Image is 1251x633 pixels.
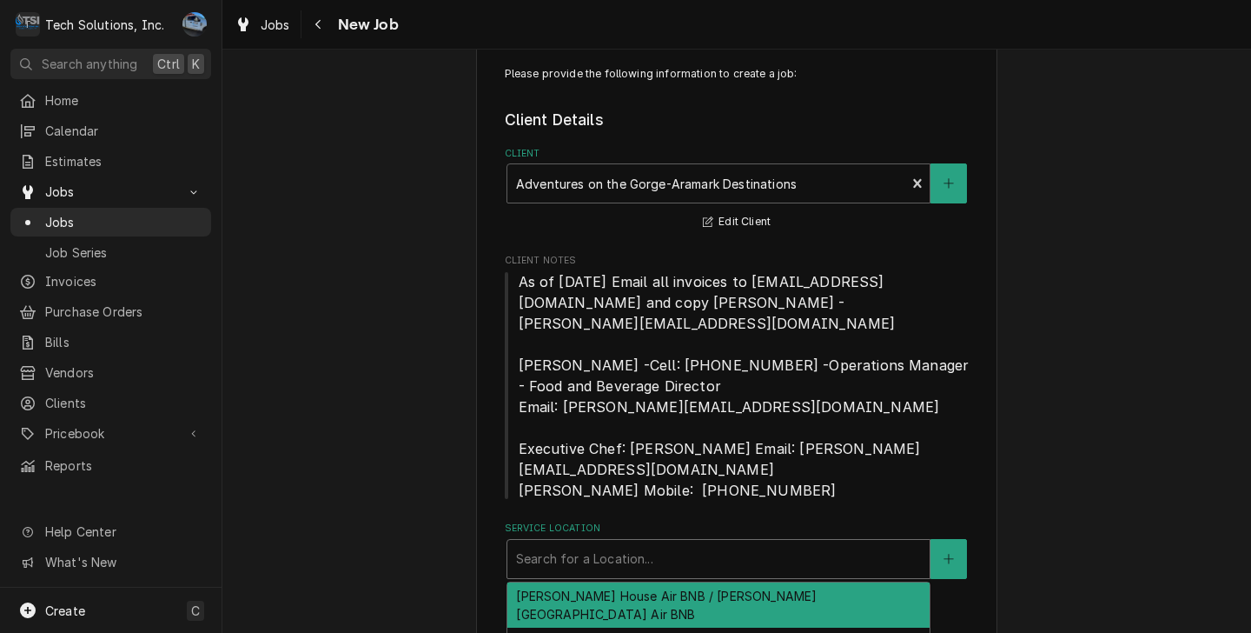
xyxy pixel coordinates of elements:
[10,358,211,387] a: Vendors
[261,16,290,34] span: Jobs
[10,117,211,145] a: Calendar
[157,55,180,73] span: Ctrl
[45,243,202,262] span: Job Series
[45,16,164,34] div: Tech Solutions, Inc.
[505,147,970,233] div: Client
[45,523,201,541] span: Help Center
[505,522,970,578] div: Service Location
[700,211,773,233] button: Edit Client
[10,238,211,267] a: Job Series
[45,272,202,290] span: Invoices
[10,86,211,115] a: Home
[10,419,211,448] a: Go to Pricebook
[45,183,176,201] span: Jobs
[10,147,211,176] a: Estimates
[505,522,970,536] label: Service Location
[505,271,970,501] span: Client Notes
[519,273,974,499] span: As of [DATE] Email all invoices to [EMAIL_ADDRESS][DOMAIN_NAME] and copy [PERSON_NAME] - [PERSON_...
[305,10,333,38] button: Navigate back
[930,539,967,579] button: Create New Location
[16,12,40,37] div: Tech Solutions, Inc.'s Avatar
[10,49,211,79] button: Search anythingCtrlK
[45,91,202,110] span: Home
[16,12,40,37] div: T
[182,12,207,37] div: Joe Paschal's Avatar
[45,333,202,351] span: Bills
[45,303,202,321] span: Purchase Orders
[943,177,954,190] svg: Create New Client
[505,254,970,500] div: Client Notes
[333,13,399,37] span: New Job
[930,163,967,203] button: Create New Client
[45,122,202,140] span: Calendar
[505,66,970,579] div: Job Create/Update Form
[10,267,211,296] a: Invoices
[45,553,201,571] span: What's New
[10,297,211,326] a: Purchase Orders
[45,456,202,475] span: Reports
[228,10,297,39] a: Jobs
[507,583,930,628] div: [PERSON_NAME] House Air BNB / [PERSON_NAME][GEOGRAPHIC_DATA] Air BNB
[505,109,970,131] legend: Client Details
[192,55,200,73] span: K
[10,177,211,206] a: Go to Jobs
[45,394,202,412] span: Clients
[45,603,85,618] span: Create
[943,553,954,565] svg: Create New Location
[505,254,970,268] span: Client Notes
[191,602,200,620] span: C
[505,66,970,82] p: Please provide the following information to create a job:
[45,424,176,443] span: Pricebook
[182,12,207,37] div: JP
[45,363,202,382] span: Vendors
[10,389,211,417] a: Clients
[10,328,211,356] a: Bills
[42,55,137,73] span: Search anything
[45,213,202,231] span: Jobs
[10,451,211,480] a: Reports
[45,152,202,170] span: Estimates
[10,548,211,576] a: Go to What's New
[10,208,211,237] a: Jobs
[10,517,211,546] a: Go to Help Center
[505,147,970,161] label: Client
